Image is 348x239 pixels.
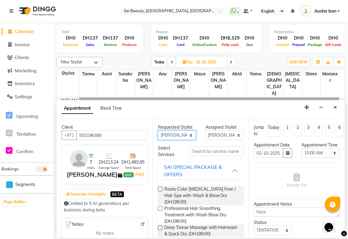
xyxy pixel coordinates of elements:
span: Products [121,43,138,47]
a: Add [134,171,145,178]
span: Calendar [15,28,34,34]
span: Thu [181,60,194,64]
span: Surakcha [116,70,135,84]
span: Visits [87,165,95,170]
span: ADD NEW [290,60,308,64]
div: Stylist [57,70,79,77]
span: Today [152,57,167,67]
div: DH0 [291,35,307,42]
span: Expenses [62,43,80,47]
span: 7 [90,159,92,165]
div: DH137 [80,35,100,42]
span: Filter Stylist [61,59,82,64]
span: Tentative [16,131,36,137]
span: [PERSON_NAME] [135,70,153,91]
div: DH0 [242,35,257,42]
span: [PERSON_NAME] [172,70,190,91]
span: Gift Cards [324,43,343,47]
li: 1 [284,124,292,137]
span: Asmi [98,70,116,78]
span: Empty list [287,173,307,188]
span: Package [307,43,324,47]
span: Voucher [275,43,291,47]
a: Clients [2,54,52,61]
button: Close [331,103,340,112]
span: Professional Hair Smoothing Treatment with Wash Blow Dry (DH199.00) [164,205,239,225]
span: DH0 [124,173,133,177]
span: No notes [96,230,114,237]
button: ADD NEW [288,58,309,66]
span: Abid [228,70,246,78]
div: Status [254,219,292,226]
span: shree [302,70,321,78]
a: Marketing [2,67,52,74]
li: 3 [305,124,312,137]
span: Confirm [16,149,33,154]
div: DH137 [100,35,121,42]
div: DH0 [121,35,138,42]
div: Limited to 5 AI generations per business during beta. [64,200,145,213]
span: Roots Color [MEDICAL_DATA] Free / Hair Spa with Wash & Blow Dry (DH199.00) [164,186,239,205]
span: Due [245,43,255,47]
span: [PERSON_NAME] [209,70,228,91]
span: DH1,492.65 [122,159,144,165]
div: DH0 [191,35,218,42]
span: [DEMOGRAPHIC_DATA] [265,70,283,97]
div: Appointment Notes [254,201,340,207]
div: DH0 [324,35,343,42]
div: Appointment Date [254,142,292,148]
span: Invoice [15,42,30,47]
div: Requested Stylist [158,124,196,131]
span: [MEDICAL_DATA] [284,70,302,91]
input: Search by service name [190,147,244,156]
div: DH0 [307,35,324,42]
input: 2025-10-02 [194,58,225,67]
img: logo [16,2,58,20]
a: Settings [2,93,52,101]
a: Invoice [2,41,52,48]
button: +971 [62,131,77,140]
div: Today [268,124,280,131]
span: Total Spent [125,165,141,170]
li: 6 [336,124,344,137]
span: Services [102,43,119,47]
div: Finance [156,29,257,35]
span: Average Spent [99,165,119,170]
span: DH213.24 [99,159,119,165]
span: Prepaid [291,43,307,47]
a: Calendar [2,28,52,35]
span: Ausha ban [314,8,336,14]
span: Sales [84,43,96,47]
div: Assigned Stylist [205,124,244,131]
button: Generate AI Insights [65,190,107,199]
div: SAI SPECIAL PACKAGE & OFFERS [164,163,232,178]
span: Segments [15,181,35,188]
a: Inventory [2,80,52,87]
span: maya [191,70,209,78]
span: Petty cash [220,43,241,47]
img: Ausha ban [301,6,311,16]
div: DH0 [275,35,291,42]
li: 2 [294,124,302,137]
span: Yamu [247,70,265,78]
span: Bookings [2,166,18,171]
span: | [133,171,145,178]
span: Tannu [79,70,98,78]
li: 5 [325,124,333,137]
div: 9:00 AM [60,97,79,104]
div: Jump to [254,124,264,137]
span: Block Time [100,105,122,111]
input: Search by Name/Mobile/Email/Code [77,131,148,140]
span: Online/Custom [191,43,218,47]
li: 4 [315,124,323,137]
div: [PERSON_NAME] [67,170,118,179]
button: Page Builder [2,198,27,206]
span: Upcoming [16,113,38,119]
div: Client [62,124,148,131]
div: DH137 [170,35,191,42]
span: Cash [157,43,169,47]
span: Monzeer [321,70,339,84]
div: Appointment Time [301,142,340,148]
span: Inventory [15,81,35,86]
span: Appointment [62,103,93,114]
